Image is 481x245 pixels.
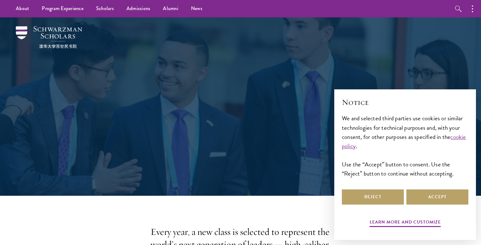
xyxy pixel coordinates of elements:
button: Accept [406,189,468,205]
button: Reject [342,189,404,205]
div: We and selected third parties use cookies or similar technologies for technical purposes and, wit... [342,114,468,178]
h2: Notice [342,97,468,108]
button: Learn more and customize [370,218,441,228]
a: cookie policy [342,132,466,151]
img: Schwarzman Scholars [16,26,82,48]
